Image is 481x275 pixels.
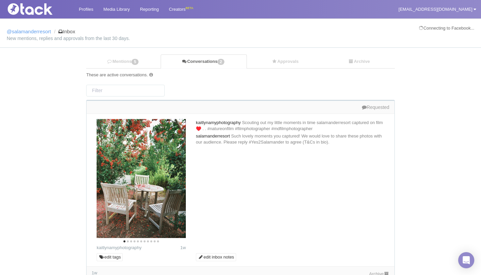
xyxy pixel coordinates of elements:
[196,133,230,139] span: salamanderresort
[140,240,142,242] li: Page dot 6
[7,29,51,34] a: @salamanderresort
[157,240,159,242] li: Page dot 11
[150,240,152,242] li: Page dot 9
[123,240,125,242] li: Page dot 1
[458,252,474,268] div: Open Intercom Messenger
[147,240,149,242] li: Page dot 8
[196,133,382,145] span: Such lovely moments you captured! We would love to share these photos with our audience. Please r...
[127,240,129,242] li: Page dot 2
[97,245,142,250] a: kaitlynamyphotography
[86,72,394,78] div: These are active conversations.
[185,5,193,12] div: BETA
[217,59,224,65] span: 2
[196,120,241,125] span: kaitlynamyphotography
[161,54,247,69] a: Conversations2
[180,245,186,251] time: Posted: 2025-08-13 11:10 UTC
[154,240,156,242] li: Page dot 10
[196,120,383,131] span: Scouting out my little moments in time salamanderresort captured on film ♥️ . . #natureonfilm #fi...
[131,59,139,65] span: 5
[97,119,186,238] img: Image may contain: chair, furniture, garden, nature, outdoors, backyard, yard, table, grass, plan...
[144,240,146,242] li: Page dot 7
[133,240,136,242] li: Page dot 4
[137,240,139,242] li: Page dot 5
[5,3,72,15] img: Tack
[86,55,161,69] a: Mentions5
[7,36,474,41] small: New mentions, replies and approvals from the last 30 days.
[323,55,394,69] a: Archive
[180,245,186,250] span: 1w
[97,253,123,261] a: edit tags
[247,55,323,69] a: Approvals
[86,85,165,96] input: Filter
[419,25,474,31] div: Connecting to Facebook...
[196,253,236,261] a: edit inbox notes
[92,104,389,110] div: Requested
[130,240,132,242] li: Page dot 3
[52,29,75,35] li: Inbox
